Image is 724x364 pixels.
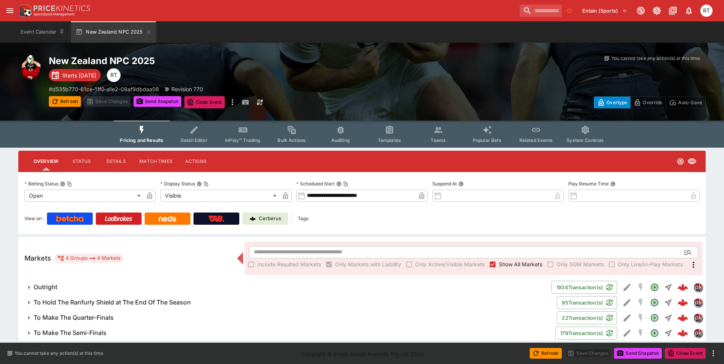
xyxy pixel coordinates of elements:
button: Refresh [530,348,562,359]
div: 5bdb8309-e7cf-4016-9d12-2119e2e8edd0 [677,282,688,293]
div: 126c7920-6f2a-48d4-ada2-9bd66330ff9d [677,297,688,308]
button: Status [64,152,99,171]
button: Play Resume Time [610,181,616,187]
button: Match Times [133,152,179,171]
p: You cannot take any action(s) at this time. [611,55,701,62]
img: logo-cerberus--red.svg [677,312,688,323]
button: Open [681,245,695,259]
img: PriceKinetics Logo [17,3,32,18]
button: Edit Detail [620,326,634,340]
span: Only Markets with Liability [335,260,401,268]
span: Popular Bets [473,137,501,143]
img: pricekinetics [694,298,702,307]
p: Play Resume Time [568,180,609,187]
p: Betting Status [24,180,58,187]
span: Bulk Actions [277,137,306,143]
p: Scheduled Start [296,180,335,187]
button: more [709,349,718,358]
button: Send Snapshot [614,348,662,359]
span: Detail Editor [181,137,208,143]
button: Connected to PK [634,4,648,18]
button: Scheduled StartCopy To Clipboard [336,181,342,187]
img: rugby_union.png [18,55,43,79]
h6: To Make The Semi-Finals [34,329,106,337]
button: Open [648,280,661,294]
button: Override [630,97,666,108]
button: 95Transaction(s) [557,296,617,309]
span: Only SGM Markets [556,260,604,268]
p: You cannot take any action(s) at this time. [15,350,104,357]
button: Details [99,152,133,171]
button: more [228,96,237,108]
img: Ladbrokes [105,216,132,222]
svg: More [689,260,698,269]
p: Auto-Save [678,98,702,106]
h2: Copy To Clipboard [49,55,377,67]
span: Show All Markets [499,260,542,268]
p: Cerberus [259,215,281,222]
h6: To Hold The Ranfurly Shield at The End Of The Season [34,298,191,306]
div: 4 Groups 4 Markets [57,254,121,263]
span: Only Active/Visible Markets [415,260,485,268]
button: Send Snapshot [134,96,181,107]
button: SGM Disabled [634,280,648,294]
button: Refresh [49,96,81,107]
img: Betcha [56,216,84,222]
button: Outright [18,280,551,295]
h6: Outright [34,283,57,291]
span: Only Live/In-Play Markets [618,260,683,268]
button: Copy To Clipboard [67,181,72,187]
p: Display Status [160,180,195,187]
span: Teams [431,137,446,143]
span: InPlay™ Trading [225,137,260,143]
button: Toggle light/dark mode [650,4,664,18]
button: 179Transaction(s) [555,327,617,340]
p: Copy To Clipboard [49,85,159,93]
button: Copy To Clipboard [343,181,348,187]
button: Open [648,326,661,340]
div: Start From [594,97,706,108]
img: pricekinetics [694,329,702,337]
img: logo-cerberus--red.svg [677,282,688,293]
button: Close Event [665,348,706,359]
button: Display StatusCopy To Clipboard [197,181,202,187]
button: Richard Tatton [698,2,715,19]
p: Override [643,98,662,106]
div: 9198eef6-7e8a-4f12-909e-29a5a6919851 [677,312,688,323]
img: logo-cerberus--red.svg [677,297,688,308]
span: System Controls [566,137,604,143]
button: Straight [661,326,675,340]
svg: Open [650,313,659,322]
p: Revision 770 [171,85,203,93]
button: To Make The Quarter-Finals [18,310,557,325]
button: Select Tenant [578,5,632,17]
button: Overtype [594,97,630,108]
button: Straight [661,280,675,294]
a: 126c7920-6f2a-48d4-ada2-9bd66330ff9d [675,295,690,310]
button: SGM Disabled [634,296,648,309]
button: Notifications [682,4,696,18]
button: Close Event [184,96,225,108]
img: pricekinetics [694,283,702,292]
div: Event type filters [114,121,610,148]
svg: Open [650,298,659,307]
svg: Open [650,329,659,338]
button: Edit Detail [620,280,634,294]
input: search [520,5,562,17]
p: Starts [DATE] [62,71,96,79]
img: pricekinetics [694,314,702,322]
label: Tags: [298,213,309,225]
a: 5bdb8309-e7cf-4016-9d12-2119e2e8edd0 [675,280,690,295]
button: Betting StatusCopy To Clipboard [60,181,65,187]
p: Suspend At [432,180,457,187]
span: Auditing [331,137,350,143]
div: pricekinetics [693,298,703,307]
button: Actions [179,152,213,171]
a: 9198eef6-7e8a-4f12-909e-29a5a6919851 [675,310,690,325]
button: Suspend At [458,181,464,187]
button: Event Calendar [16,21,69,43]
p: Overtype [606,98,627,106]
button: To Hold The Ranfurly Shield at The End Of The Season [18,295,557,310]
span: Include Resulted Markets [257,260,321,268]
